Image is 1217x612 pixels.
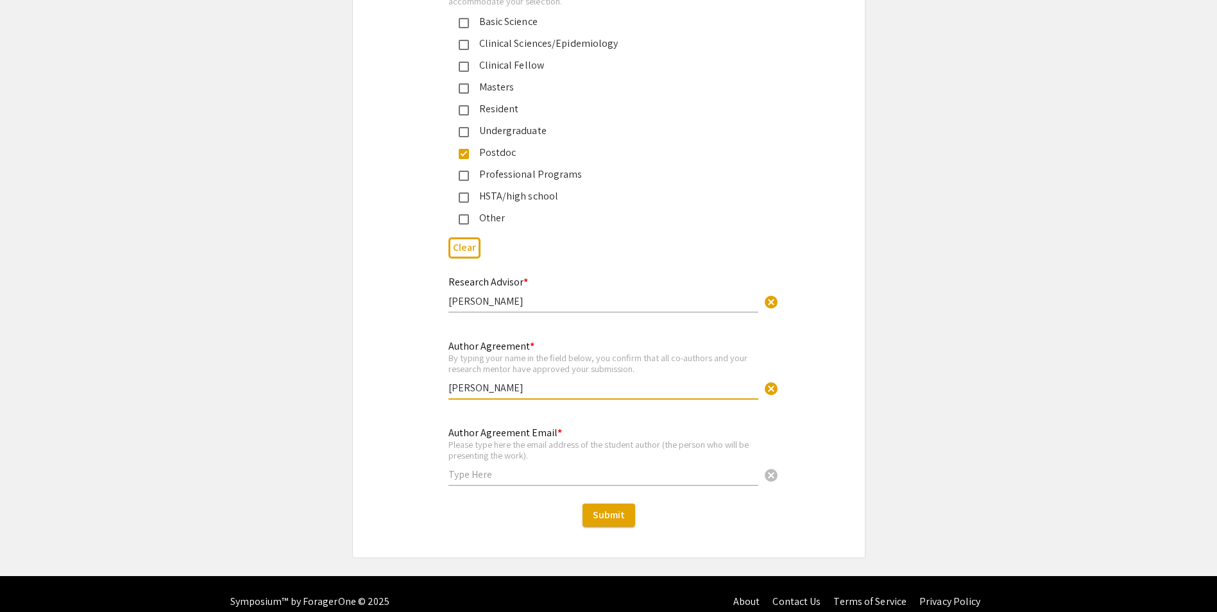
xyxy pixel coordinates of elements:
button: Clear [448,237,481,259]
mat-label: Research Advisor [448,275,528,289]
span: cancel [763,294,779,310]
a: About [733,595,760,608]
iframe: Chat [10,554,55,602]
div: Please type here the email address of the student author (the person who will be presenting the w... [448,439,758,461]
div: Postdoc [469,145,738,160]
mat-label: Author Agreement Email [448,426,562,439]
input: Type Here [448,381,758,395]
a: Privacy Policy [919,595,980,608]
a: Contact Us [772,595,821,608]
div: Masters [469,80,738,95]
div: Professional Programs [469,167,738,182]
div: Clinical Sciences/Epidemiology [469,36,738,51]
button: Clear [758,375,784,400]
span: cancel [763,381,779,396]
mat-label: Author Agreement [448,339,534,353]
a: Terms of Service [833,595,906,608]
span: cancel [763,468,779,483]
div: By typing your name in the field below, you confirm that all co-authors and your research mentor ... [448,352,758,375]
div: Undergraduate [469,123,738,139]
div: Clinical Fellow [469,58,738,73]
button: Clear [758,461,784,487]
span: Submit [593,508,625,522]
div: Other [469,210,738,226]
div: HSTA/high school [469,189,738,204]
div: Resident [469,101,738,117]
input: Type Here [448,468,758,481]
div: Basic Science [469,14,738,30]
input: Type Here [448,294,758,308]
button: Clear [758,288,784,314]
button: Submit [583,504,635,527]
